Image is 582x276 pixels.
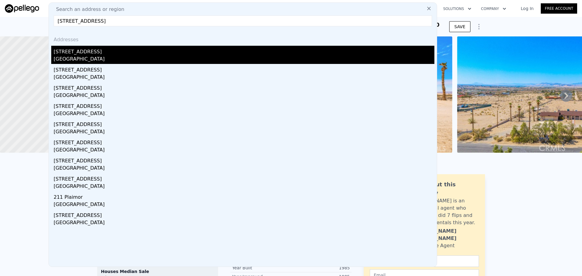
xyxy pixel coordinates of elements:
[54,46,434,55] div: [STREET_ADDRESS]
[54,74,434,82] div: [GEOGRAPHIC_DATA]
[473,21,485,33] button: Show Options
[411,228,479,242] div: [PERSON_NAME] [PERSON_NAME]
[54,201,434,209] div: [GEOGRAPHIC_DATA]
[411,180,479,197] div: Ask about this property
[54,146,434,155] div: [GEOGRAPHIC_DATA]
[449,21,470,32] button: SAVE
[54,92,434,100] div: [GEOGRAPHIC_DATA]
[291,265,350,271] div: 1985
[54,55,434,64] div: [GEOGRAPHIC_DATA]
[54,155,434,165] div: [STREET_ADDRESS]
[101,268,214,274] div: Houses Median Sale
[54,165,434,173] div: [GEOGRAPHIC_DATA]
[513,5,541,12] a: Log In
[54,64,434,74] div: [STREET_ADDRESS]
[54,183,434,191] div: [GEOGRAPHIC_DATA]
[51,31,434,46] div: Addresses
[54,209,434,219] div: [STREET_ADDRESS]
[438,3,476,14] button: Solutions
[54,137,434,146] div: [STREET_ADDRESS]
[54,118,434,128] div: [STREET_ADDRESS]
[54,100,434,110] div: [STREET_ADDRESS]
[54,191,434,201] div: 211 Plaimor
[54,82,434,92] div: [STREET_ADDRESS]
[5,4,39,13] img: Pellego
[54,15,432,26] input: Enter an address, city, region, neighborhood or zip code
[411,197,479,226] div: [PERSON_NAME] is an active local agent who personally did 7 flips and bought 3 rentals this year.
[54,173,434,183] div: [STREET_ADDRESS]
[51,6,124,13] span: Search an address or region
[54,128,434,137] div: [GEOGRAPHIC_DATA]
[541,3,577,14] a: Free Account
[232,265,291,271] div: Year Built
[476,3,511,14] button: Company
[54,219,434,228] div: [GEOGRAPHIC_DATA]
[54,110,434,118] div: [GEOGRAPHIC_DATA]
